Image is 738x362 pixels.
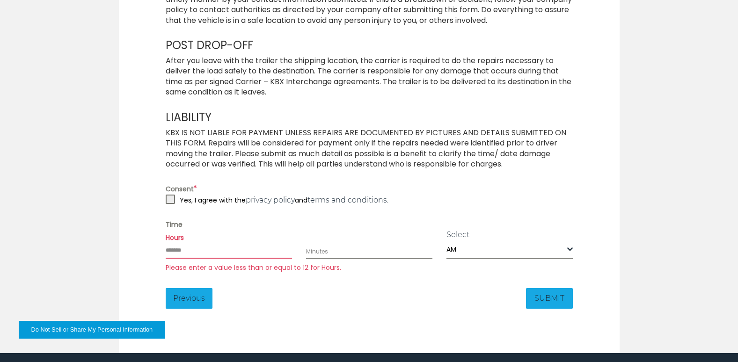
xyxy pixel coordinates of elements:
[166,288,212,309] button: hiddenPrevious
[166,261,573,274] span: Please enter a value less than or equal to 12 for Hours.
[166,183,573,195] label: Consent
[526,288,573,309] button: hiddenhiddenSUBMIT
[531,293,568,304] span: SUBMIT
[166,128,573,170] h3: KBX IS NOT LIABLE FOR PAYMENT UNLESS REPAIRS ARE DOCUMENTED BY PICTURES AND DETAILS SUBMITTED ON ...
[246,195,295,204] a: privacy policy
[180,195,388,206] p: Yes, I agree with the and
[307,195,388,204] a: terms and conditions.
[19,321,165,339] button: Do Not Sell or Share My Personal Information
[170,293,208,304] span: Previous
[446,230,469,239] a: Select
[166,220,573,229] label: Time
[446,240,567,258] span: AM
[166,112,573,123] h2: LIABILITY
[166,40,573,51] h2: POST DROP-OFF
[166,56,573,98] h3: After you leave with the trailer the shipping location, the carrier is required to do the repairs...
[446,240,573,259] span: AM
